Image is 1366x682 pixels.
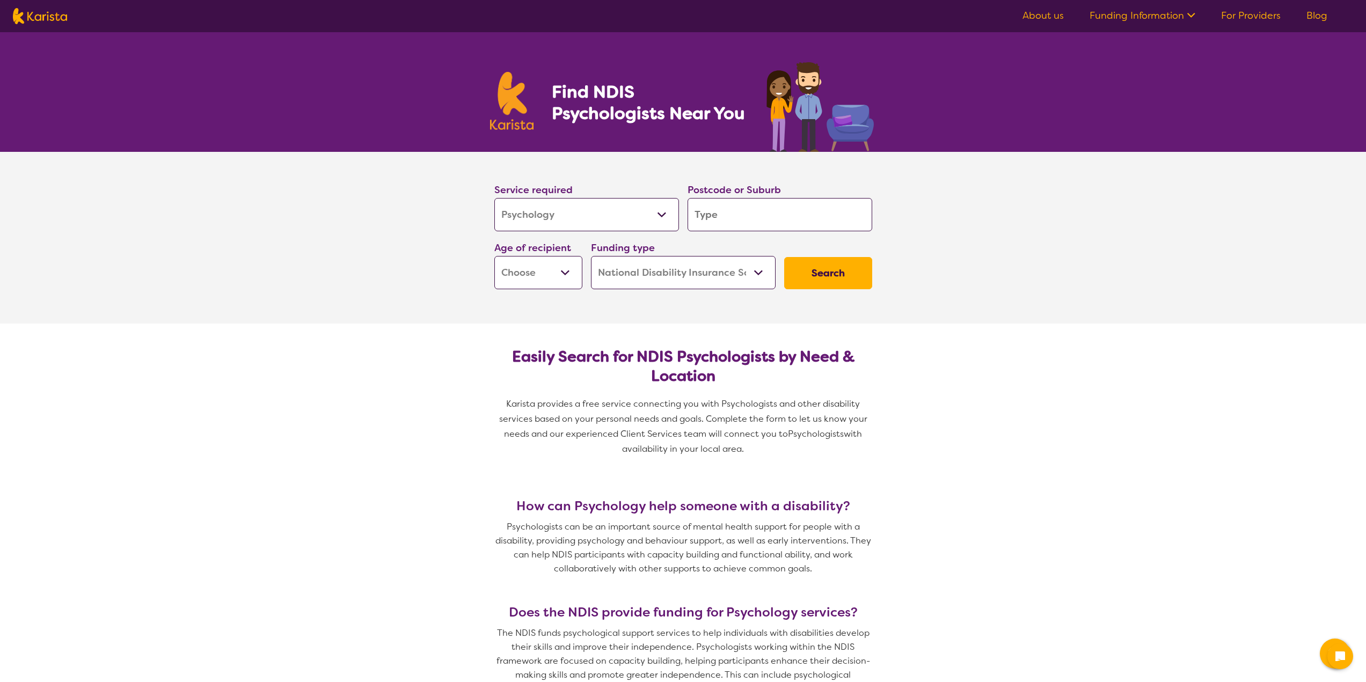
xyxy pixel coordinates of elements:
label: Funding type [591,241,655,254]
img: Karista logo [13,8,67,24]
h1: Find NDIS Psychologists Near You [552,81,750,124]
label: Service required [494,184,573,196]
a: Funding Information [1090,9,1195,22]
a: Blog [1306,9,1327,22]
a: About us [1022,9,1064,22]
span: Karista provides a free service connecting you with Psychologists and other disability services b... [499,398,870,439]
label: Postcode or Suburb [688,184,781,196]
button: Channel Menu [1320,639,1350,669]
img: psychology [763,58,876,152]
p: Psychologists can be an important source of mental health support for people with a disability, p... [490,520,876,576]
button: Search [784,257,872,289]
label: Age of recipient [494,241,571,254]
span: Psychologists [788,428,844,439]
input: Type [688,198,872,231]
h3: How can Psychology help someone with a disability? [490,498,876,514]
h3: Does the NDIS provide funding for Psychology services? [490,605,876,620]
img: Karista logo [490,72,534,130]
a: For Providers [1221,9,1281,22]
h2: Easily Search for NDIS Psychologists by Need & Location [503,347,864,386]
